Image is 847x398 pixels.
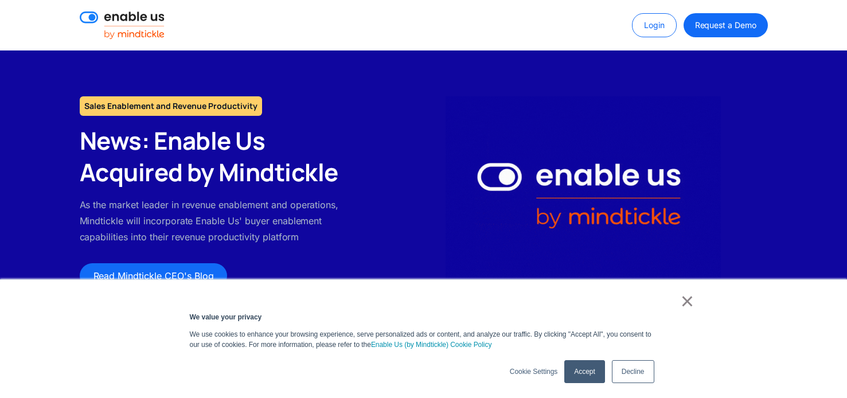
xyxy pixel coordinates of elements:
[80,263,228,288] a: Read Mindtickle CEO's Blog
[190,313,262,321] strong: We value your privacy
[371,340,492,350] a: Enable Us (by Mindtickle) Cookie Policy
[801,50,847,342] div: next slide
[632,13,677,37] a: Login
[190,329,658,350] p: We use cookies to enhance your browsing experience, serve personalized ads or content, and analyz...
[80,197,353,245] p: As the market leader in revenue enablement and operations, Mindtickle will incorporate Enable Us'...
[510,366,557,377] a: Cookie Settings
[80,125,353,188] h2: News: Enable Us Acquired by Mindtickle
[684,13,768,37] a: Request a Demo
[681,296,694,306] a: ×
[446,96,721,296] img: Enable Us by Mindtickle
[612,360,654,383] a: Decline
[564,360,604,383] a: Accept
[80,96,262,116] h1: Sales Enablement and Revenue Productivity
